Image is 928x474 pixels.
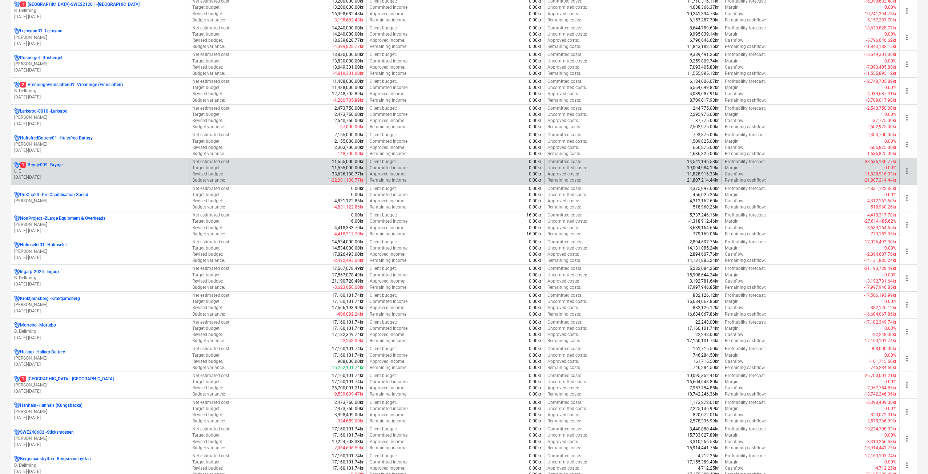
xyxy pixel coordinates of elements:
p: -4,039,687.91kr [866,91,896,97]
p: B. Dellming [14,275,186,281]
p: Cashflow : [725,145,744,151]
p: [PERSON_NAME] [14,382,186,388]
div: Holmselet01 -Holmselet[PERSON_NAME][DATE]-[DATE] [14,242,186,260]
p: 9,389,491.26kr [690,52,719,58]
p: Approved income : [370,11,405,17]
p: Approved costs : [547,11,579,17]
span: 1 [20,1,26,7]
span: more_vert [903,194,911,202]
p: HultsfredBattery01 - Hultsfred Battery [20,135,93,141]
p: L. E [14,168,186,174]
div: SWE240602 -Sticksmossen[PERSON_NAME][DATE]-[DATE] [14,429,186,448]
span: more_vert [903,247,911,256]
p: Approved income : [370,118,405,124]
div: Project has multi currencies enabled [14,192,20,198]
p: 9,995,039.14kr [690,31,719,37]
p: Profitability forecast : [725,105,766,112]
p: Profitability forecast : [725,52,766,58]
p: Budget variance : [192,124,225,130]
p: 2,540,750.00kr [334,118,363,124]
div: Project has multi currencies enabled [14,242,20,248]
p: [PERSON_NAME] [14,355,186,361]
p: Committed costs : [547,78,582,85]
p: [DATE] - [DATE] [14,147,186,154]
p: Committed income : [370,112,409,118]
p: Hallarp - Hallarp Battery [20,349,65,355]
div: 1Brynje009 -BrynjeL. E[DATE]-[DATE] [14,162,186,181]
span: 1 [20,162,26,168]
p: Larkerod-0010 - Larkerod [20,108,68,114]
p: Committed income : [370,58,409,64]
p: Approved income : [370,145,405,151]
p: 10,241,394.78kr [687,11,719,17]
p: Budget variance : [192,17,225,23]
div: Project has multi currencies enabled [14,456,20,462]
p: -18,639,828.77kr [864,25,896,31]
p: Cashflow : [725,11,744,17]
p: 2,295,975.00kr [690,112,719,118]
p: 0.00kr [529,70,541,77]
p: Remaining income : [370,44,407,50]
p: 16,398,682.48kr [332,11,363,17]
p: -4,399,828.77kr [333,44,363,50]
p: PreCap23 - Pre Capitilisation Spend [20,192,88,198]
p: Remaining income : [370,17,407,23]
p: 6,184,006.07kr [690,78,719,85]
p: Remaining costs : [547,151,581,157]
p: 11,555,895.12kr [687,70,719,77]
p: 0.00kr [529,37,541,44]
div: Project has multi currencies enabled [14,429,20,435]
div: Ingarp-2024 -IngarpB. Dellming[DATE]-[DATE] [14,269,186,287]
p: 0.00kr [529,44,541,50]
p: [DATE] - [DATE] [14,335,186,341]
p: -2,303,700.00kr [866,132,896,138]
div: Project has multi currencies enabled [14,322,20,328]
p: Revised budget : [192,118,223,124]
span: more_vert [903,300,911,309]
p: [DATE] - [DATE] [14,67,186,73]
span: more_vert [903,327,911,336]
p: Target budget : [192,31,221,37]
p: 666,875.00kr [693,145,719,151]
p: Kroktjarnsberg - Kroktjarnsberg [20,296,80,302]
p: Margin : [725,4,740,11]
p: -8,709,017.98kr [866,97,896,104]
p: Approved income : [370,37,405,44]
div: Project has multi currencies enabled [14,402,20,409]
p: 0.00kr [529,52,541,58]
div: Project has multi currencies enabled [14,55,20,61]
p: Target budget : [192,112,221,118]
p: 14,240,000.00kr [332,31,363,37]
span: more_vert [903,60,911,69]
p: Net estimated cost : [192,25,230,31]
p: [PERSON_NAME] [14,302,186,308]
p: 4,688,366.37kr [690,4,719,11]
span: 2 [20,82,26,88]
p: Committed income : [370,31,409,37]
p: Remaining costs : [547,97,581,104]
p: Mortebo - Mortebo [20,322,56,328]
p: -2,540,750.00kr [866,105,896,112]
p: Margin : [725,58,740,64]
p: [DATE] - [DATE] [14,415,186,421]
span: more_vert [903,140,911,149]
p: 0.00kr [529,124,541,130]
p: 18,639,828.77kr [332,37,363,44]
p: -12,748,705.89kr [864,78,896,85]
span: more_vert [903,167,911,175]
p: 0.00kr [529,112,541,118]
p: 13,830,000.00kr [332,58,363,64]
p: Remaining income : [370,124,407,130]
p: 0.00% [884,31,896,37]
p: Ingarp-2024 - Ingarp [20,269,59,275]
p: [DATE] - [DATE] [14,388,186,394]
p: 2,155,000.00kr [334,132,363,138]
p: Remaining income : [370,151,407,157]
p: Committed costs : [547,105,582,112]
p: Remaining costs : [547,17,581,23]
p: -1,260,705.89kr [333,97,363,104]
p: -67,000.00kr [339,124,363,130]
p: SWE240602 - Sticksmossen [20,429,74,435]
p: VrenningeFinnslatten01 - Vrenninge (Finnslatten) [20,82,123,88]
p: 2,473,750.00kr [334,112,363,118]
